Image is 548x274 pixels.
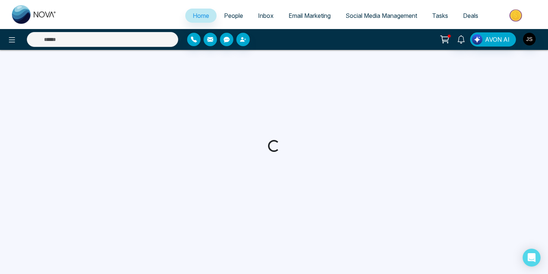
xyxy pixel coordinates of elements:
span: AVON AI [485,35,510,44]
img: Nova CRM Logo [12,5,57,24]
span: Inbox [258,12,274,19]
span: Home [193,12,209,19]
a: People [217,9,251,23]
a: Home [185,9,217,23]
span: Tasks [432,12,448,19]
div: Open Intercom Messenger [523,249,541,267]
a: Inbox [251,9,281,23]
span: People [224,12,243,19]
img: Market-place.gif [489,7,544,24]
span: Email Marketing [289,12,331,19]
img: User Avatar [523,33,536,45]
span: Deals [463,12,478,19]
a: Email Marketing [281,9,338,23]
a: Social Media Management [338,9,425,23]
img: Lead Flow [472,34,482,45]
a: Deals [456,9,486,23]
button: AVON AI [470,32,516,47]
a: Tasks [425,9,456,23]
span: Social Media Management [346,12,417,19]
